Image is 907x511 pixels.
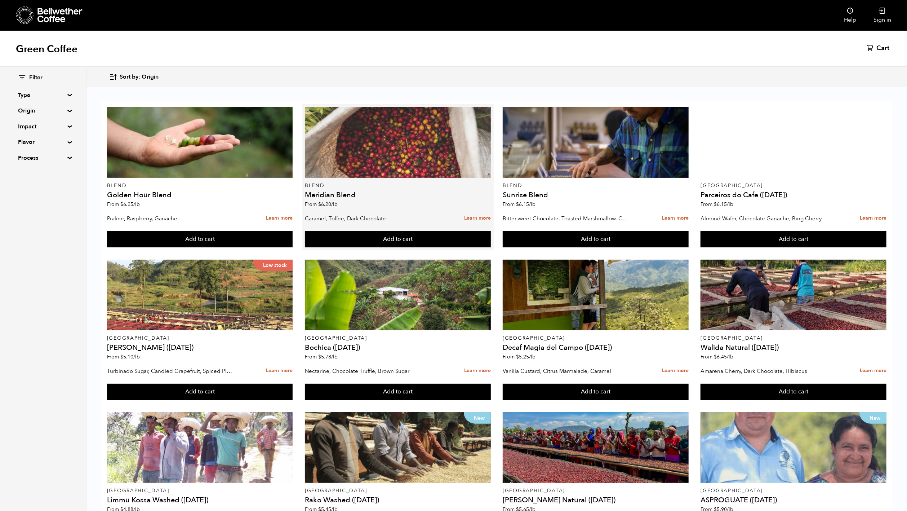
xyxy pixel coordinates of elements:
span: /lb [331,353,338,360]
p: [GEOGRAPHIC_DATA] [503,488,689,493]
span: $ [516,201,519,208]
p: [GEOGRAPHIC_DATA] [701,336,886,341]
span: Filter [29,74,43,82]
span: From [701,353,733,360]
button: Add to cart [305,231,491,248]
p: Praline, Raspberry, Ganache [107,213,234,224]
a: Low stock [107,260,293,330]
button: Add to cart [701,384,886,400]
p: Almond Wafer, Chocolate Ganache, Bing Cherry [701,213,827,224]
h4: Parceiros do Cafe ([DATE]) [701,191,886,199]
a: Learn more [860,363,886,379]
h4: [PERSON_NAME] ([DATE]) [107,344,293,351]
h4: ASPROGUATE ([DATE]) [701,497,886,504]
p: Vanilla Custard, Citrus Marmalade, Caramel [503,366,629,376]
p: Blend [503,183,689,188]
p: Blend [107,183,293,188]
h4: [PERSON_NAME] Natural ([DATE]) [503,497,689,504]
span: /lb [529,201,535,208]
h4: Bochica ([DATE]) [305,344,491,351]
p: Blend [305,183,491,188]
span: /lb [133,353,140,360]
span: $ [318,201,321,208]
span: /lb [727,353,733,360]
p: Amarena Cherry, Dark Chocolate, Hibiscus [701,366,827,376]
h4: Decaf Magia del Campo ([DATE]) [503,344,689,351]
span: /lb [727,201,733,208]
p: Nectarine, Chocolate Truffle, Brown Sugar [305,366,431,376]
a: Learn more [464,211,491,226]
p: Caramel, Toffee, Dark Chocolate [305,213,431,224]
span: $ [714,353,717,360]
summary: Process [18,154,68,162]
span: /lb [331,201,338,208]
a: Learn more [266,363,293,379]
button: Add to cart [503,384,689,400]
p: [GEOGRAPHIC_DATA] [305,488,491,493]
button: Sort by: Origin [109,69,159,85]
button: Add to cart [701,231,886,248]
h1: Green Coffee [16,43,77,56]
a: New [305,412,491,483]
h4: Golden Hour Blend [107,191,293,199]
span: /lb [529,353,535,360]
span: From [503,201,535,208]
span: /lb [133,201,140,208]
span: Cart [876,44,889,53]
p: New [464,412,491,424]
a: Learn more [662,211,689,226]
button: Add to cart [107,231,293,248]
h4: Limmu Kossa Washed ([DATE]) [107,497,293,504]
span: $ [714,201,717,208]
span: From [305,353,338,360]
p: [GEOGRAPHIC_DATA] [503,336,689,341]
summary: Flavor [18,138,68,146]
summary: Impact [18,122,68,131]
p: [GEOGRAPHIC_DATA] [107,488,293,493]
p: [GEOGRAPHIC_DATA] [107,336,293,341]
p: New [859,412,886,424]
a: New [701,412,886,483]
summary: Origin [18,106,68,115]
span: $ [318,353,321,360]
span: $ [120,353,123,360]
a: Learn more [860,211,886,226]
a: Cart [867,44,891,53]
p: [GEOGRAPHIC_DATA] [305,336,491,341]
button: Add to cart [107,384,293,400]
a: Learn more [662,363,689,379]
button: Add to cart [503,231,689,248]
a: Learn more [464,363,491,379]
h4: Walida Natural ([DATE]) [701,344,886,351]
p: Low stock [253,260,293,271]
summary: Type [18,91,68,100]
bdi: 5.78 [318,353,338,360]
bdi: 6.15 [516,201,535,208]
button: Add to cart [305,384,491,400]
bdi: 6.25 [120,201,140,208]
h4: Meridian Blend [305,191,491,199]
span: $ [516,353,519,360]
span: From [503,353,535,360]
p: [GEOGRAPHIC_DATA] [701,488,886,493]
span: Sort by: Origin [120,73,159,81]
bdi: 6.45 [714,353,733,360]
span: From [701,201,733,208]
bdi: 5.10 [120,353,140,360]
h4: Rako Washed ([DATE]) [305,497,491,504]
bdi: 6.15 [714,201,733,208]
bdi: 6.20 [318,201,338,208]
span: From [107,201,140,208]
p: [GEOGRAPHIC_DATA] [701,183,886,188]
span: $ [120,201,123,208]
p: Turbinado Sugar, Candied Grapefruit, Spiced Plum [107,366,234,376]
span: From [305,201,338,208]
bdi: 5.25 [516,353,535,360]
a: Learn more [266,211,293,226]
p: Bittersweet Chocolate, Toasted Marshmallow, Candied Orange, Praline [503,213,629,224]
span: From [107,353,140,360]
h4: Sunrise Blend [503,191,689,199]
